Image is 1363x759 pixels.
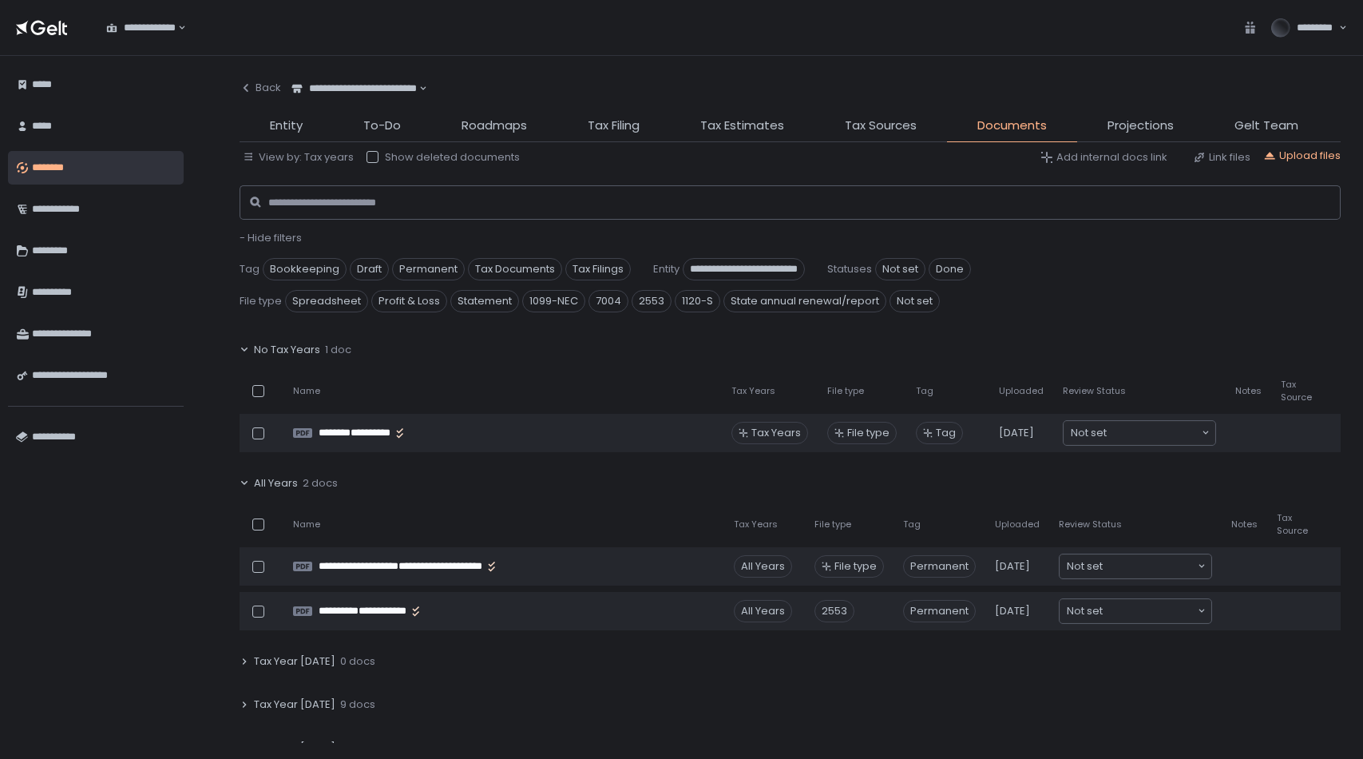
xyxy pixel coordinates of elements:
span: - Hide filters [240,230,302,245]
div: Search for option [1064,421,1215,445]
span: Review Status [1059,519,1122,531]
span: 23 docs [340,741,382,755]
span: Tag [936,426,956,440]
span: No Tax Years [254,343,320,357]
span: State annual renewal/report [723,290,886,312]
span: Done [929,258,971,280]
span: 1099-NEC [522,290,585,312]
span: 1120-S [675,290,720,312]
span: [DATE] [999,426,1034,440]
span: Tax Documents [468,258,562,280]
span: 2553 [632,290,672,312]
span: File type [240,294,282,308]
span: Tax Years [734,519,778,531]
span: Draft [350,258,389,280]
span: Tax Source [1277,512,1312,536]
span: Review Status [1063,385,1126,397]
span: Tax Years [731,385,775,397]
div: Search for option [1060,554,1211,578]
input: Search for option [1107,425,1200,441]
span: 2 docs [303,476,338,491]
div: All Years [734,600,792,622]
span: Not set [875,258,925,280]
span: Tax Sources [845,117,917,135]
span: Tag [916,385,933,397]
span: Entity [653,262,680,276]
span: Profit & Loss [371,290,447,312]
button: View by: Tax years [243,150,354,165]
span: File type [827,385,864,397]
span: 0 docs [340,654,375,669]
span: Tax Years [751,426,801,440]
input: Search for option [417,81,418,97]
span: Permanent [903,555,976,578]
span: File type [847,426,890,440]
div: All Years [734,555,792,578]
button: Link files [1193,150,1250,165]
span: File type [814,519,851,531]
span: Gelt Team [1234,117,1298,135]
span: Tag [240,262,260,276]
button: Upload files [1263,149,1341,163]
span: [DATE] [995,559,1030,574]
div: 2553 [814,600,854,622]
span: Spreadsheet [285,290,368,312]
span: To-Do [363,117,401,135]
span: Entity [270,117,303,135]
span: Notes [1231,519,1258,531]
span: Permanent [392,258,465,280]
span: Tax Year [DATE] [254,741,335,755]
span: Statement [450,290,519,312]
span: 7004 [588,290,628,312]
span: Not set [1067,558,1103,574]
span: Roadmaps [462,117,527,135]
span: Tag [903,519,921,531]
span: Not set [1071,425,1107,441]
div: Search for option [1060,599,1211,623]
span: Tax Year [DATE] [254,654,335,669]
span: 9 docs [340,697,375,712]
div: Search for option [96,11,186,45]
span: File type [834,559,877,574]
span: Tax Filing [588,117,640,135]
span: Documents [977,117,1047,135]
button: - Hide filters [240,231,302,245]
span: Not set [1067,603,1103,619]
span: Projections [1107,117,1174,135]
span: Name [293,385,320,397]
span: Uploaded [995,519,1040,531]
span: Notes [1235,385,1262,397]
div: Back [240,81,281,95]
span: Tax Year [DATE] [254,697,335,712]
span: Tax Estimates [700,117,784,135]
span: Not set [890,290,940,312]
span: Tax Filings [565,258,631,280]
span: Tax Source [1281,379,1312,403]
span: Permanent [903,600,976,622]
button: Add internal docs link [1040,150,1167,165]
span: Name [293,519,320,531]
span: [DATE] [995,604,1030,618]
input: Search for option [1103,603,1196,619]
span: Statuses [827,262,872,276]
span: Bookkeeping [263,258,347,280]
div: Search for option [281,72,427,105]
span: All Years [254,476,298,491]
span: 1 doc [325,343,351,357]
span: Uploaded [999,385,1044,397]
button: Back [240,72,281,104]
input: Search for option [176,20,176,36]
input: Search for option [1103,558,1196,574]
